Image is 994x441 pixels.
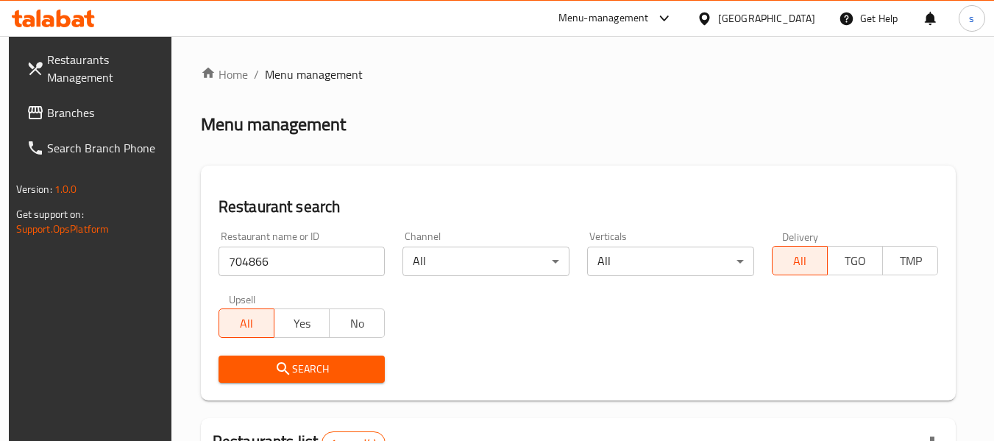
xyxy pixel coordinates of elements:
[201,113,346,136] h2: Menu management
[718,10,815,27] div: [GEOGRAPHIC_DATA]
[558,10,649,27] div: Menu-management
[15,42,175,95] a: Restaurants Management
[254,66,259,83] li: /
[219,247,386,276] input: Search for restaurant name or ID..
[201,66,956,83] nav: breadcrumb
[402,247,569,276] div: All
[16,180,52,199] span: Version:
[230,360,374,378] span: Search
[827,246,883,275] button: TGO
[336,313,379,334] span: No
[15,130,175,166] a: Search Branch Phone
[47,51,163,86] span: Restaurants Management
[772,246,828,275] button: All
[201,66,248,83] a: Home
[329,308,385,338] button: No
[219,356,386,383] button: Search
[834,250,877,272] span: TGO
[15,95,175,130] a: Branches
[219,196,939,218] h2: Restaurant search
[889,250,932,272] span: TMP
[265,66,363,83] span: Menu management
[225,313,269,334] span: All
[969,10,974,27] span: s
[782,231,819,241] label: Delivery
[16,205,84,224] span: Get support on:
[882,246,938,275] button: TMP
[47,139,163,157] span: Search Branch Phone
[778,250,822,272] span: All
[280,313,324,334] span: Yes
[587,247,754,276] div: All
[16,219,110,239] a: Support.OpsPlatform
[219,308,274,338] button: All
[274,308,330,338] button: Yes
[54,180,77,199] span: 1.0.0
[47,104,163,121] span: Branches
[229,294,256,304] label: Upsell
